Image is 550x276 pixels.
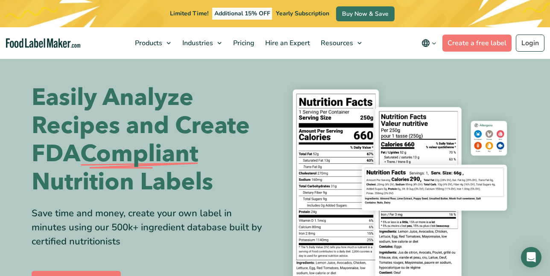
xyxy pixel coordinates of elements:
[132,38,163,48] span: Products
[316,27,366,59] a: Resources
[130,27,175,59] a: Products
[32,84,269,196] h1: Easily Analyze Recipes and Create FDA Nutrition Labels
[80,140,198,168] span: Compliant
[170,9,208,17] span: Limited Time!
[442,35,512,52] a: Create a free label
[260,27,313,59] a: Hire an Expert
[276,9,329,17] span: Yearly Subscription
[32,206,269,249] div: Save time and money, create your own label in minutes using our 500k+ ingredient database built b...
[180,38,214,48] span: Industries
[318,38,354,48] span: Resources
[228,27,258,59] a: Pricing
[177,27,226,59] a: Industries
[521,247,541,267] div: Open Intercom Messenger
[336,6,395,21] a: Buy Now & Save
[212,8,272,20] span: Additional 15% OFF
[516,35,544,52] a: Login
[263,38,311,48] span: Hire an Expert
[231,38,255,48] span: Pricing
